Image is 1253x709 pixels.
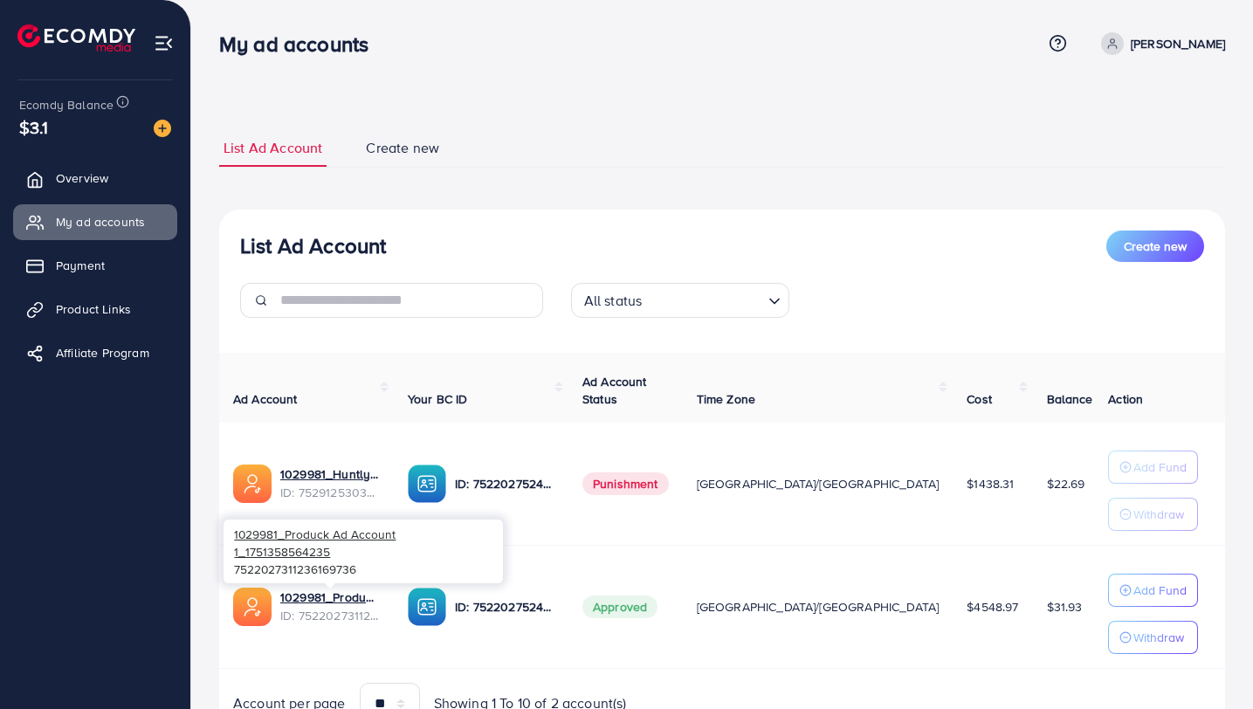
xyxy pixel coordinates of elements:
span: $22.69 [1047,475,1085,492]
span: Ad Account Status [582,373,647,408]
a: Payment [13,248,177,283]
img: ic-ba-acc.ded83a64.svg [408,588,446,626]
button: Withdraw [1108,498,1198,531]
div: Search for option [571,283,789,318]
p: [PERSON_NAME] [1131,33,1225,54]
span: 1029981_Produck Ad Account 1_1751358564235 [234,526,396,560]
span: Cost [967,390,992,408]
h3: My ad accounts [219,31,382,57]
p: ID: 7522027524554899472 [455,473,554,494]
img: ic-ads-acc.e4c84228.svg [233,588,272,626]
span: Approved [582,595,657,618]
span: Payment [56,257,105,274]
p: Add Fund [1133,580,1187,601]
a: Overview [13,161,177,196]
span: Balance [1047,390,1093,408]
span: Time Zone [697,390,755,408]
span: $4548.97 [967,598,1018,616]
span: Ecomdy Balance [19,96,114,114]
img: image [154,120,171,137]
a: My ad accounts [13,204,177,239]
img: menu [154,33,174,53]
span: ID: 7529125303294885904 [280,484,380,501]
img: logo [17,24,135,52]
span: Ad Account [233,390,298,408]
button: Add Fund [1108,574,1198,607]
a: [PERSON_NAME] [1094,32,1225,55]
span: ID: 7522027311236169736 [280,607,380,624]
a: Affiliate Program [13,335,177,370]
p: Withdraw [1133,504,1184,525]
span: $3.1 [19,114,49,140]
img: ic-ads-acc.e4c84228.svg [233,465,272,503]
input: Search for option [647,285,761,313]
span: [GEOGRAPHIC_DATA]/[GEOGRAPHIC_DATA] [697,598,940,616]
button: Create new [1106,231,1204,262]
span: Action [1108,390,1143,408]
img: ic-ba-acc.ded83a64.svg [408,465,446,503]
p: Withdraw [1133,627,1184,648]
a: Product Links [13,292,177,327]
button: Withdraw [1108,621,1198,654]
span: List Ad Account [224,138,322,158]
span: Your BC ID [408,390,468,408]
span: Punishment [582,472,669,495]
span: $1438.31 [967,475,1014,492]
div: 7522027311236169736 [224,520,503,582]
span: My ad accounts [56,213,145,231]
span: Overview [56,169,108,187]
h3: List Ad Account [240,233,386,258]
span: $31.93 [1047,598,1083,616]
span: [GEOGRAPHIC_DATA]/[GEOGRAPHIC_DATA] [697,475,940,492]
p: Add Fund [1133,457,1187,478]
span: Create new [1124,237,1187,255]
span: Create new [366,138,439,158]
span: Affiliate Program [56,344,149,361]
a: 1029981_Produck Ad Account 1_1751358564235 [280,589,380,606]
button: Add Fund [1108,451,1198,484]
p: ID: 7522027524554899472 [455,596,554,617]
div: <span class='underline'>1029981_Huntly Ad Account_1753011104538</span></br>7529125303294885904 [280,465,380,501]
span: All status [581,288,646,313]
a: 1029981_Huntly Ad Account_1753011104538 [280,465,380,483]
span: Product Links [56,300,131,318]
